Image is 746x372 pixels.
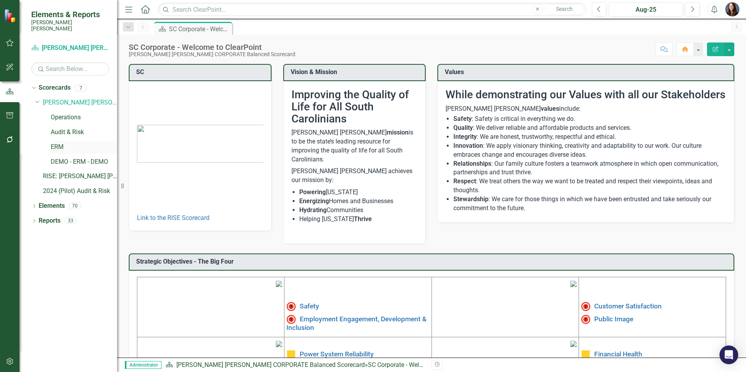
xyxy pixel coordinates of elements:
a: Power System Reliability [300,350,374,358]
div: 7 [75,85,87,91]
a: Elements [39,202,65,211]
span: Search [556,6,573,12]
strong: mission [387,129,409,136]
a: ERM [51,143,117,152]
strong: Integrity [453,133,477,140]
strong: Safety [453,115,472,122]
span: Elements & Reports [31,10,109,19]
a: Operations [51,113,117,122]
li: : We deliver reliable and affordable products and services. [453,124,726,133]
div: [PERSON_NAME] [PERSON_NAME] CORPORATE Balanced Scorecard [129,51,295,57]
li: : Safety is critical in everything we do. [453,115,726,124]
a: DEMO - ERM - DEMO [51,158,117,167]
strong: Powering [299,188,326,196]
a: Financial Health [594,350,642,358]
li: Helping [US_STATE] [299,215,418,224]
a: Scorecards [39,83,71,92]
li: : We treat others the way we want to be treated and respect their viewpoints, ideas and thoughts. [453,177,726,195]
strong: Hydrating [299,206,327,214]
a: Public Image [594,315,633,322]
strong: Thrive [354,215,372,223]
div: Open Intercom Messenger [719,345,738,364]
li: : We care for those things in which we have been entrusted and take seriously our commitment to t... [453,195,726,213]
li: Homes and Businesses [299,197,418,206]
img: Tami Griswold [725,2,739,16]
li: : We apply visionary thinking, creativity and adaptability to our work. Our culture embraces chan... [453,142,726,159]
li: : Our family culture fosters a teamwork atmosphere in which open communication, partnerships and ... [453,159,726,177]
a: [PERSON_NAME] [PERSON_NAME] CORPORATE Balanced Scorecard [176,361,365,368]
a: Link to the RISE Scorecard [137,214,210,221]
h2: While demonstrating our Values with all our Stakeholders [446,89,726,101]
img: High Alert [286,302,296,311]
a: RISE: [PERSON_NAME] [PERSON_NAME] Recognizing Innovation, Safety and Excellence [43,172,117,181]
button: Search [545,4,584,15]
strong: values [541,105,559,112]
a: Employment Engagement, Development & Inclusion [286,315,426,331]
input: Search ClearPoint... [158,3,586,16]
a: [PERSON_NAME] [PERSON_NAME] CORPORATE Balanced Scorecard [31,44,109,53]
h2: Improving the Quality of Life for All South Carolinians [291,89,418,125]
img: Caution [286,350,296,359]
div: SC Corporate - Welcome to ClearPoint [169,24,230,34]
img: mceclip3%20v3.png [276,341,282,347]
h3: Vision & Mission [291,69,421,76]
img: Not Meeting Target [581,315,590,324]
a: Audit & Risk [51,128,117,137]
a: Safety [300,302,319,310]
li: [US_STATE] [299,188,418,197]
div: 33 [64,218,77,224]
strong: Respect [453,177,476,185]
strong: Energizing [299,197,329,205]
strong: Innovation [453,142,483,149]
img: mceclip4.png [570,341,577,347]
img: ClearPoint Strategy [4,9,18,23]
strong: Quality [453,124,473,131]
div: 70 [69,203,81,209]
h3: Values [445,69,730,76]
a: [PERSON_NAME] [PERSON_NAME] CORPORATE Balanced Scorecard [43,98,117,107]
h3: SC [136,69,267,76]
li: Communities [299,206,418,215]
span: Administrator [125,361,162,369]
div: SC Corporate - Welcome to ClearPoint [129,43,295,51]
div: Aug-25 [611,5,680,14]
p: [PERSON_NAME] [PERSON_NAME] is to be the state’s leading resource for improving the quality of li... [291,128,418,165]
img: Not Meeting Target [286,315,296,324]
li: : We are honest, trustworthy, respectful and ethical. [453,133,726,142]
strong: Relationships [453,160,491,167]
h3: Strategic Objectives - The Big Four [136,258,730,265]
img: mceclip2%20v3.png [570,281,577,287]
p: [PERSON_NAME] [PERSON_NAME] include: [446,105,726,113]
img: High Alert [581,302,590,311]
img: Caution [581,350,590,359]
img: mceclip1%20v4.png [276,281,282,287]
strong: Stewardship [453,195,488,203]
button: Aug-25 [609,2,683,16]
a: Reports [39,216,60,225]
div: SC Corporate - Welcome to ClearPoint [368,361,471,368]
input: Search Below... [31,62,109,76]
p: [PERSON_NAME] [PERSON_NAME] achieves our mission by: [291,165,418,186]
div: » [165,361,426,370]
a: Customer Satisfaction [594,302,662,310]
small: [PERSON_NAME] [PERSON_NAME] [31,19,109,32]
a: 2024 (Pilot) Audit & Risk [43,187,117,196]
